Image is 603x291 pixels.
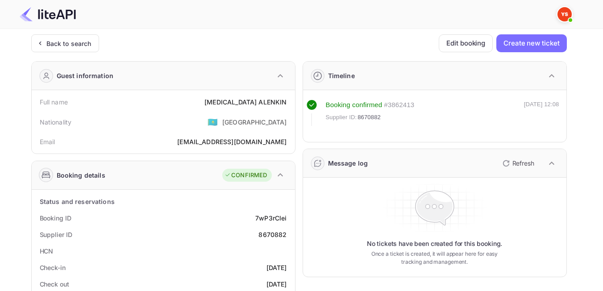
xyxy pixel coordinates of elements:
div: CONFIRMED [225,171,267,180]
div: HCN [40,246,54,256]
p: Refresh [512,158,534,168]
div: [DATE] 12:08 [524,100,559,126]
div: Booking confirmed [326,100,383,110]
button: Create new ticket [496,34,566,52]
div: Email [40,137,55,146]
span: United States [208,114,218,130]
div: Booking details [57,170,105,180]
div: Status and reservations [40,197,115,206]
div: [DATE] [266,263,287,272]
div: [GEOGRAPHIC_DATA] [222,117,287,127]
button: Edit booking [439,34,493,52]
div: Booking ID [40,213,71,223]
span: 8670882 [358,113,381,122]
img: LiteAPI Logo [20,7,76,21]
button: Refresh [497,156,538,170]
div: Check-in [40,263,66,272]
div: Timeline [328,71,355,80]
div: 8670882 [258,230,287,239]
p: No tickets have been created for this booking. [367,239,503,248]
div: [MEDICAL_DATA] ALENKIN [204,97,287,107]
div: Back to search [46,39,91,48]
div: Full name [40,97,68,107]
div: Message log [328,158,368,168]
div: [EMAIL_ADDRESS][DOMAIN_NAME] [177,137,287,146]
span: Supplier ID: [326,113,357,122]
div: # 3862413 [384,100,414,110]
div: [DATE] [266,279,287,289]
div: Supplier ID [40,230,72,239]
div: Check out [40,279,69,289]
div: 7wP3rClei [255,213,287,223]
p: Once a ticket is created, it will appear here for easy tracking and management. [364,250,505,266]
div: Nationality [40,117,72,127]
div: Guest information [57,71,114,80]
img: Yandex Support [557,7,572,21]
